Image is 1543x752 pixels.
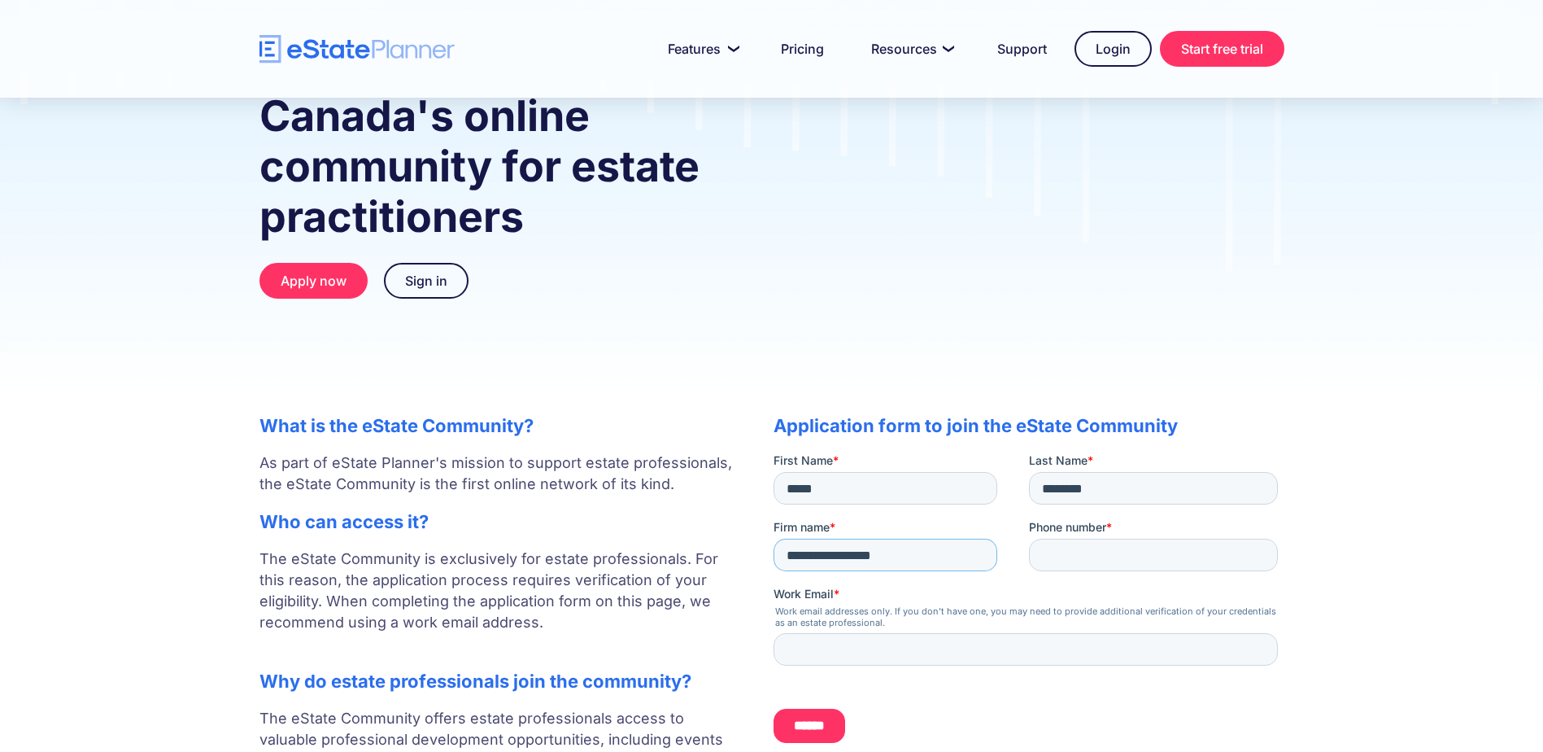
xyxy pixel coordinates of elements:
strong: Canada's online community for estate practitioners [259,90,700,243]
h2: Application form to join the eState Community [774,415,1284,436]
a: Support [978,33,1066,65]
a: Resources [852,33,970,65]
a: Features [648,33,753,65]
a: Start free trial [1160,31,1284,67]
p: The eState Community is exclusively for estate professionals. For this reason, the application pr... [259,549,741,654]
p: As part of eState Planner's mission to support estate professionals, the eState Community is the ... [259,453,741,495]
h2: Why do estate professionals join the community? [259,671,741,692]
h2: What is the eState Community? [259,415,741,436]
h2: Who can access it? [259,511,741,532]
a: Sign in [384,263,469,299]
a: Apply now [259,263,368,299]
a: home [259,35,455,63]
a: Login [1074,31,1152,67]
a: Pricing [761,33,843,65]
